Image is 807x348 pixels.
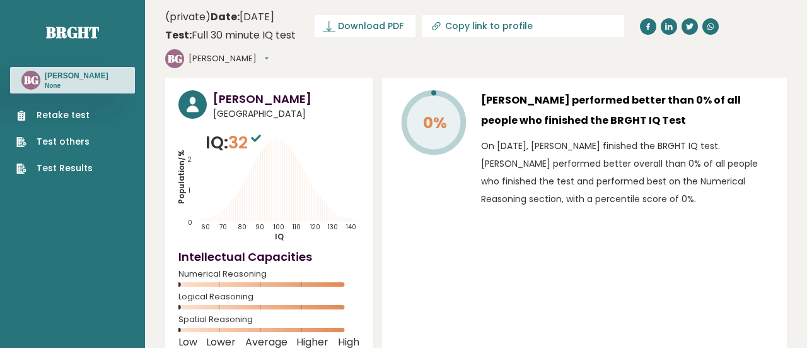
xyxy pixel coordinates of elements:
tspan: 120 [310,222,320,231]
span: Average [245,340,287,345]
a: Download PDF [315,15,415,37]
span: 32 [228,131,264,154]
b: Date: [211,9,240,24]
button: [PERSON_NAME] [189,52,269,65]
a: Retake test [16,109,93,122]
tspan: 1 [189,186,190,195]
text: BG [168,51,182,66]
h3: [PERSON_NAME] [45,71,108,81]
span: Higher [296,340,328,345]
a: Brght [46,22,99,42]
tspan: 60 [201,222,210,231]
tspan: Population/% [177,150,187,204]
span: Low [178,340,197,345]
h3: [PERSON_NAME] [213,90,359,107]
span: Numerical Reasoning [178,272,359,277]
p: On [DATE], [PERSON_NAME] finished the BRGHT IQ test. [PERSON_NAME] performed better overall than ... [481,137,774,208]
tspan: 110 [293,222,301,231]
tspan: 100 [274,222,284,231]
span: High [338,340,359,345]
div: (private) [165,9,296,43]
span: Download PDF [338,20,403,33]
span: Logical Reasoning [178,294,359,299]
tspan: IQ [275,232,284,242]
span: Spatial Reasoning [178,317,359,322]
tspan: 80 [238,222,247,231]
tspan: 0 [188,218,192,226]
time: [DATE] [211,9,274,25]
p: IQ: [206,130,264,155]
div: Full 30 minute IQ test [165,28,296,43]
p: None [45,81,108,90]
span: [GEOGRAPHIC_DATA] [213,107,359,121]
a: Test Results [16,162,93,175]
h4: Intellectual Capacities [178,248,359,265]
tspan: 70 [219,222,227,231]
a: Test others [16,135,93,148]
b: Test: [165,28,192,42]
span: Lower [206,340,236,345]
tspan: 90 [255,222,264,231]
tspan: 2 [188,155,192,164]
h3: [PERSON_NAME] performed better than 0% of all people who finished the BRGHT IQ Test [481,90,774,131]
text: BG [24,73,38,87]
tspan: 140 [346,222,356,231]
tspan: 130 [328,222,338,231]
tspan: 0% [422,112,446,134]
